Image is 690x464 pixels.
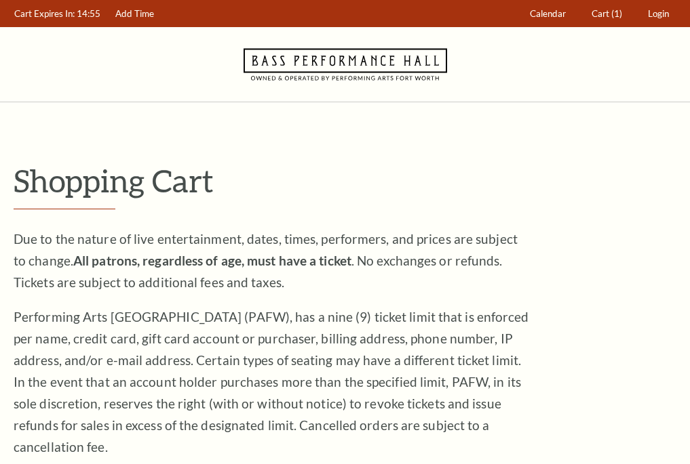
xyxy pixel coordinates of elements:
[109,1,161,27] a: Add Time
[524,1,573,27] a: Calendar
[611,8,622,19] span: (1)
[77,8,100,19] span: 14:55
[14,306,529,458] p: Performing Arts [GEOGRAPHIC_DATA] (PAFW), has a nine (9) ticket limit that is enforced per name, ...
[648,8,669,19] span: Login
[530,8,566,19] span: Calendar
[14,231,518,290] span: Due to the nature of live entertainment, dates, times, performers, and prices are subject to chan...
[592,8,609,19] span: Cart
[73,253,351,268] strong: All patrons, regardless of age, must have a ticket
[586,1,629,27] a: Cart (1)
[14,8,75,19] span: Cart Expires In:
[14,163,676,198] p: Shopping Cart
[642,1,676,27] a: Login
